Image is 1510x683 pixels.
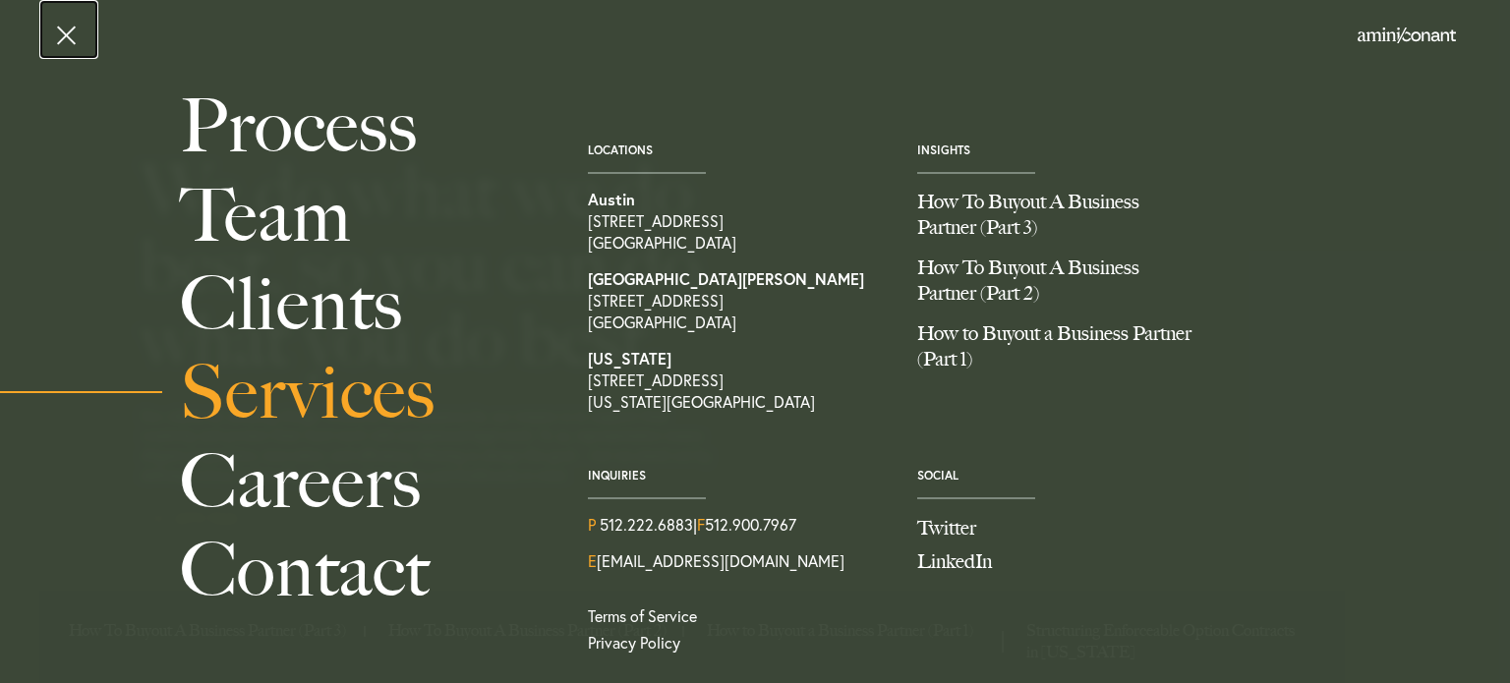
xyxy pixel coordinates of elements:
[588,632,888,654] a: Privacy Policy
[180,82,544,170] a: Process
[588,268,888,333] a: View on map
[588,142,653,157] a: Locations
[588,514,596,536] span: P
[697,514,705,536] span: F
[180,526,544,614] a: Contact
[588,469,888,483] span: Inquiries
[917,189,1217,255] a: How To Buyout A Business Partner (Part 3)
[917,547,1217,576] a: Join us on LinkedIn
[917,320,1217,386] a: How to Buyout a Business Partner (Part 1)
[588,268,864,289] strong: [GEOGRAPHIC_DATA][PERSON_NAME]
[180,171,544,259] a: Team
[917,469,1217,483] span: Social
[588,550,844,572] a: Email Us
[180,437,544,526] a: Careers
[588,348,671,369] strong: [US_STATE]
[917,514,1217,542] a: Follow us on Twitter
[588,189,635,209] strong: Austin
[588,605,697,627] a: Terms of Service
[600,514,693,536] a: Call us at 5122226883
[1358,28,1456,43] img: Amini & Conant
[180,348,544,436] a: Services
[588,189,888,254] a: View on map
[917,142,970,157] a: Insights
[588,550,597,572] span: E
[180,259,544,348] a: Clients
[588,348,888,413] a: View on map
[588,514,888,536] div: | 512.900.7967
[917,255,1217,320] a: How To Buyout A Business Partner (Part 2)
